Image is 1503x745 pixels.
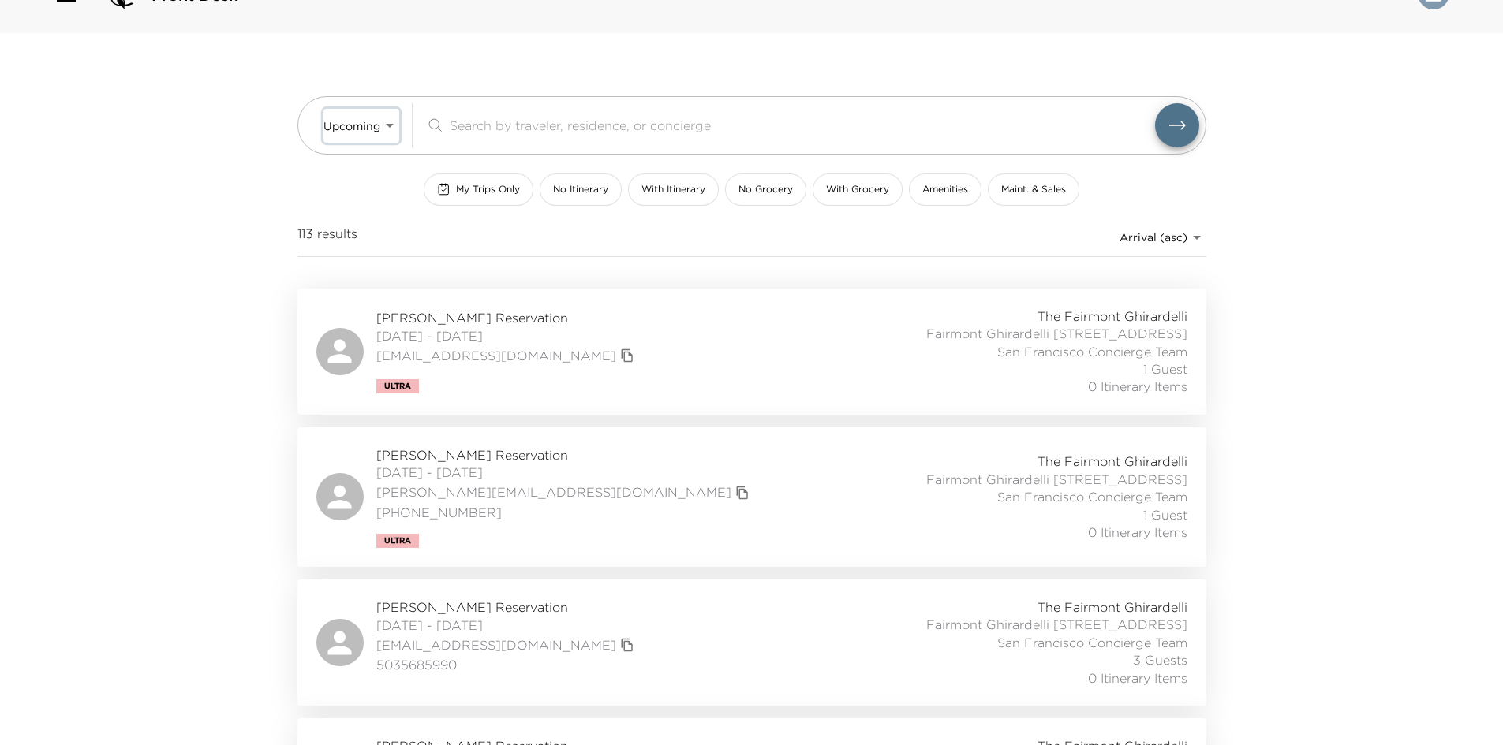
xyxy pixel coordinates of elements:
span: [PERSON_NAME] Reservation [376,446,753,464]
span: Fairmont Ghirardelli [STREET_ADDRESS] [926,471,1187,488]
span: My Trips Only [456,183,520,196]
a: [PERSON_NAME] Reservation[DATE] - [DATE][PERSON_NAME][EMAIL_ADDRESS][DOMAIN_NAME]copy primary mem... [297,427,1206,567]
span: Fairmont Ghirardelli [STREET_ADDRESS] [926,325,1187,342]
input: Search by traveler, residence, or concierge [450,116,1155,134]
button: copy primary member email [616,345,638,367]
span: Upcoming [323,119,380,133]
span: No Grocery [738,183,793,196]
span: No Itinerary [553,183,608,196]
span: San Francisco Concierge Team [997,343,1187,360]
button: Maint. & Sales [988,173,1079,206]
span: [PERSON_NAME] Reservation [376,309,638,326]
button: No Grocery [725,173,806,206]
span: [PERSON_NAME] Reservation [376,598,638,616]
span: 1 Guest [1143,360,1187,378]
span: The Fairmont Ghirardelli [1038,307,1187,325]
button: My Trips Only [424,173,533,206]
span: 0 Itinerary Items [1088,378,1187,395]
button: With Grocery [813,173,903,206]
a: [PERSON_NAME] Reservation[DATE] - [DATE][EMAIL_ADDRESS][DOMAIN_NAME]copy primary member emailUltr... [297,289,1206,415]
button: With Itinerary [628,173,719,206]
span: The Fairmont Ghirardelli [1038,598,1187,616]
span: [DATE] - [DATE] [376,616,638,634]
span: 0 Itinerary Items [1088,523,1187,541]
span: The Fairmont Ghirardelli [1038,453,1187,470]
button: No Itinerary [540,173,622,206]
span: 0 Itinerary Items [1088,669,1187,687]
a: [PERSON_NAME] Reservation[DATE] - [DATE][EMAIL_ADDRESS][DOMAIN_NAME]copy primary member email5035... [297,579,1206,706]
button: copy primary member email [731,482,753,504]
span: 1 Guest [1143,506,1187,523]
button: Amenities [909,173,981,206]
a: [PERSON_NAME][EMAIL_ADDRESS][DOMAIN_NAME] [376,483,731,501]
button: copy primary member email [616,634,638,656]
span: [DATE] - [DATE] [376,464,753,481]
span: 3 Guests [1133,651,1187,669]
span: With Itinerary [641,183,705,196]
span: 113 results [297,225,357,250]
span: 5035685990 [376,656,638,673]
span: Arrival (asc) [1120,230,1187,244]
span: Fairmont Ghirardelli [STREET_ADDRESS] [926,616,1187,633]
span: Amenities [922,183,968,196]
span: Ultra [384,382,411,391]
span: Maint. & Sales [1001,183,1066,196]
span: [PHONE_NUMBER] [376,504,753,521]
span: With Grocery [826,183,889,196]
span: San Francisco Concierge Team [997,634,1187,651]
span: Ultra [384,536,411,546]
a: [EMAIL_ADDRESS][DOMAIN_NAME] [376,347,616,364]
a: [EMAIL_ADDRESS][DOMAIN_NAME] [376,636,616,654]
span: San Francisco Concierge Team [997,488,1187,505]
span: [DATE] - [DATE] [376,327,638,345]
